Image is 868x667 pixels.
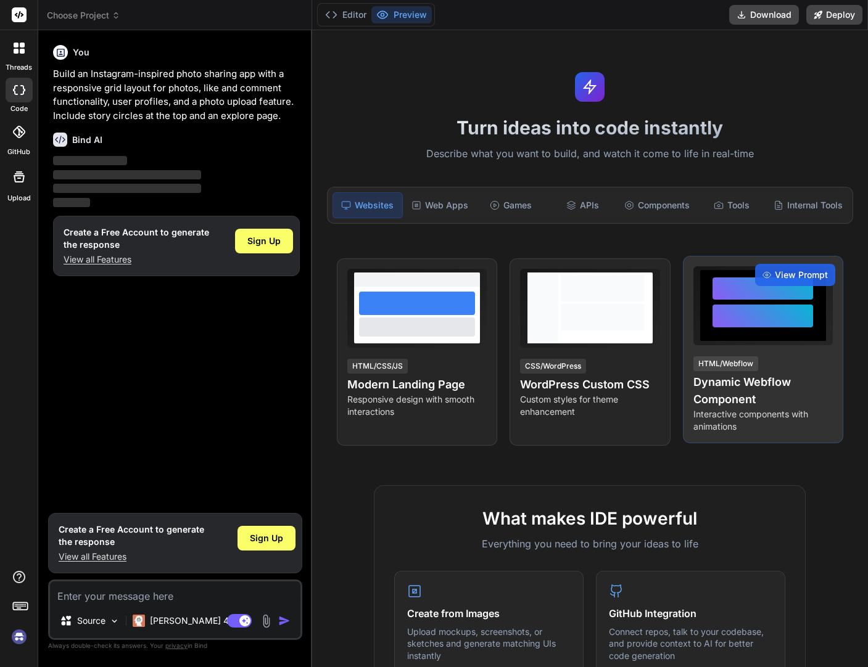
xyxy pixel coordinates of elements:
[477,192,546,218] div: Games
[77,615,105,627] p: Source
[806,5,862,25] button: Deploy
[320,146,861,162] p: Describe what you want to build, and watch it come to life in real-time
[133,615,145,627] img: Claude 4 Sonnet
[520,359,586,374] div: CSS/WordPress
[775,269,828,281] span: View Prompt
[165,642,188,649] span: privacy
[53,184,201,193] span: ‌
[64,226,209,251] h1: Create a Free Account to generate the response
[150,615,242,627] p: [PERSON_NAME] 4 S..
[520,393,659,418] p: Custom styles for theme enhancement
[59,523,204,548] h1: Create a Free Account to generate the response
[10,104,28,114] label: code
[9,626,30,647] img: signin
[407,626,571,662] p: Upload mockups, screenshots, or sketches and generate matching UIs instantly
[64,253,209,266] p: View all Features
[693,374,833,408] h4: Dynamic Webflow Component
[7,193,31,203] label: Upload
[320,6,371,23] button: Editor
[53,156,127,165] span: ‌
[729,5,799,25] button: Download
[259,614,273,628] img: attachment
[693,408,833,433] p: Interactive components with animations
[247,235,281,247] span: Sign Up
[394,536,785,551] p: Everything you need to bring your ideas to life
[53,198,90,207] span: ‌
[73,46,89,59] h6: You
[405,192,474,218] div: Web Apps
[53,170,201,179] span: ‌
[47,9,120,22] span: Choose Project
[48,640,302,652] p: Always double-check its answers. Your in Bind
[278,615,291,627] img: icon
[371,6,432,23] button: Preview
[250,532,283,544] span: Sign Up
[72,134,102,146] h6: Bind AI
[697,192,766,218] div: Tools
[769,192,848,218] div: Internal Tools
[333,192,403,218] div: Websites
[609,626,772,662] p: Connect repos, talk to your codebase, and provide context to AI for better code generation
[693,356,758,371] div: HTML/Webflow
[394,505,785,531] h2: What makes IDE powerful
[407,606,571,621] h4: Create from Images
[347,393,487,418] p: Responsive design with smooth interactions
[619,192,695,218] div: Components
[609,606,772,621] h4: GitHub Integration
[320,117,861,139] h1: Turn ideas into code instantly
[53,67,300,123] p: Build an Instagram-inspired photo sharing app with a responsive grid layout for photos, like and ...
[109,616,120,626] img: Pick Models
[6,62,32,73] label: threads
[520,376,659,393] h4: WordPress Custom CSS
[347,376,487,393] h4: Modern Landing Page
[548,192,617,218] div: APIs
[347,359,408,374] div: HTML/CSS/JS
[7,147,30,157] label: GitHub
[59,550,204,563] p: View all Features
